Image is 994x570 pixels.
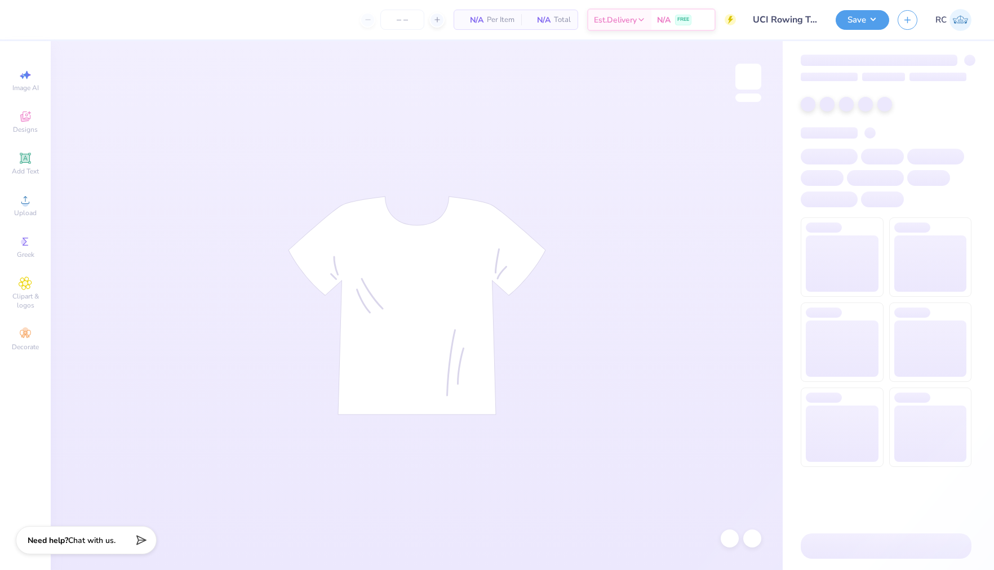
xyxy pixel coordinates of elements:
img: tee-skeleton.svg [288,196,546,415]
input: Untitled Design [744,8,827,31]
span: FREE [677,16,689,24]
span: N/A [657,14,671,26]
span: Total [554,14,571,26]
span: Chat with us. [68,535,116,546]
span: Upload [14,208,37,217]
span: Est. Delivery [594,14,637,26]
span: RC [935,14,947,26]
span: Greek [17,250,34,259]
input: – – [380,10,424,30]
span: N/A [461,14,483,26]
span: Designs [13,125,38,134]
span: Per Item [487,14,514,26]
span: N/A [528,14,551,26]
span: Clipart & logos [6,292,45,310]
span: Decorate [12,342,39,351]
img: Rio Cabojoc [949,9,971,31]
button: Save [836,10,889,30]
span: Add Text [12,167,39,176]
strong: Need help? [28,535,68,546]
span: Image AI [12,83,39,92]
a: RC [935,9,971,31]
